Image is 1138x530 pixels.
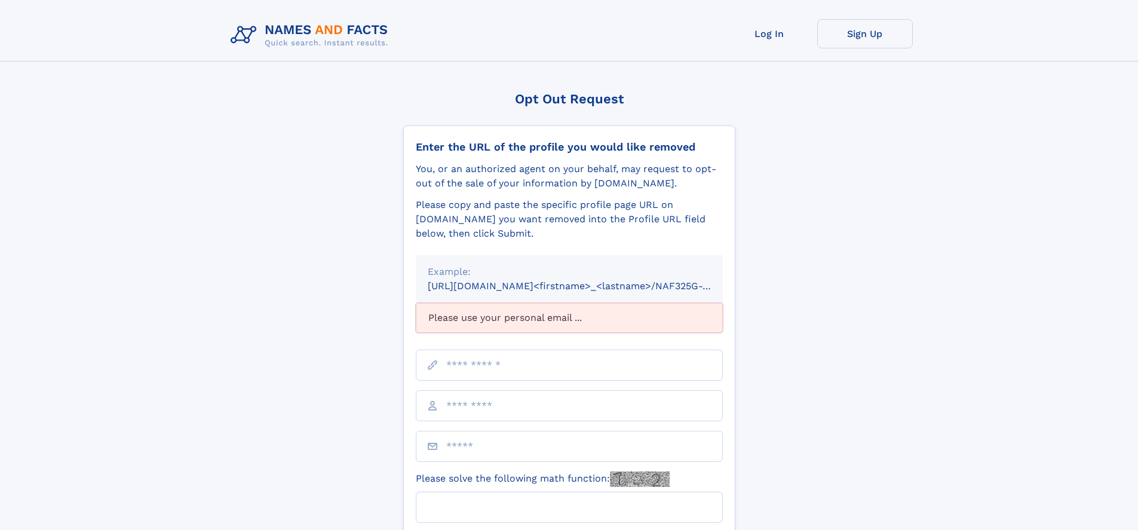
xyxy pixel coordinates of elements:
div: Please use your personal email ... [416,303,723,333]
label: Please solve the following math function: [416,471,670,487]
div: Example: [428,265,711,279]
img: Logo Names and Facts [226,19,398,51]
div: Opt Out Request [403,91,735,106]
small: [URL][DOMAIN_NAME]<firstname>_<lastname>/NAF325G-xxxxxxxx [428,280,746,292]
div: You, or an authorized agent on your behalf, may request to opt-out of the sale of your informatio... [416,162,723,191]
div: Please copy and paste the specific profile page URL on [DOMAIN_NAME] you want removed into the Pr... [416,198,723,241]
a: Sign Up [817,19,913,48]
div: Enter the URL of the profile you would like removed [416,140,723,154]
a: Log In [722,19,817,48]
